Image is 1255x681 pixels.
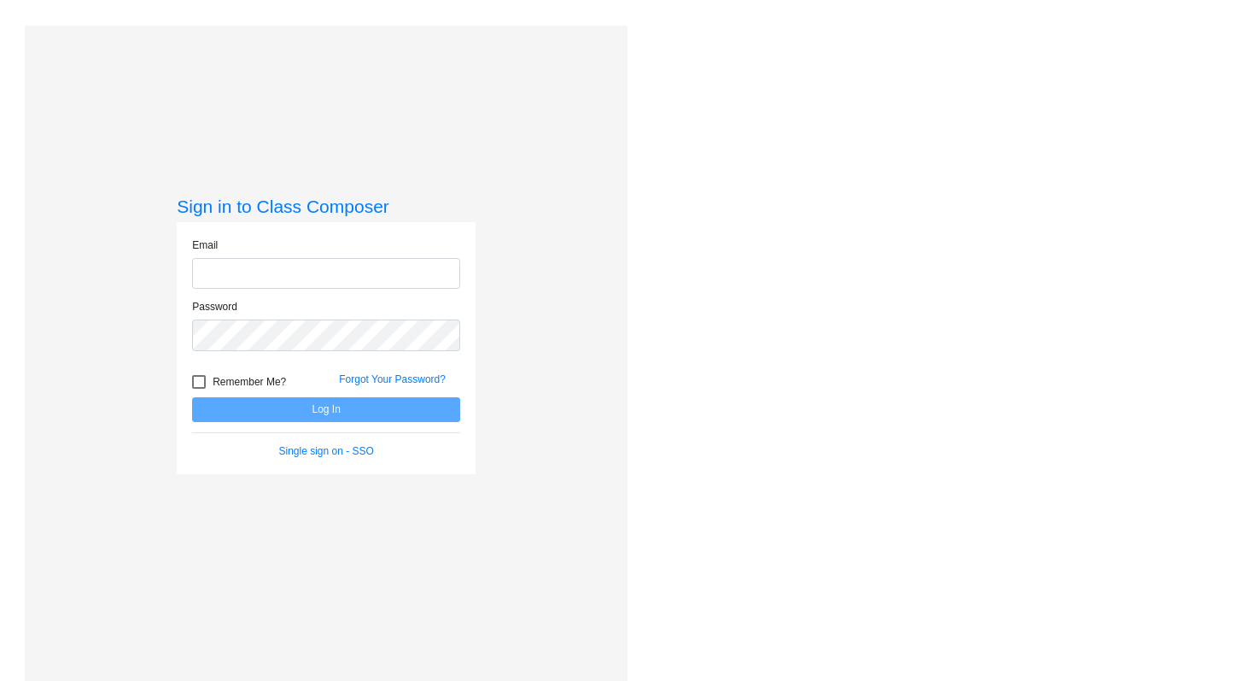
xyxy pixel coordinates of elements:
[192,299,237,314] label: Password
[192,238,218,253] label: Email
[339,373,446,385] a: Forgot Your Password?
[192,397,460,422] button: Log In
[177,196,476,217] h3: Sign in to Class Composer
[279,445,374,457] a: Single sign on - SSO
[213,372,286,392] span: Remember Me?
